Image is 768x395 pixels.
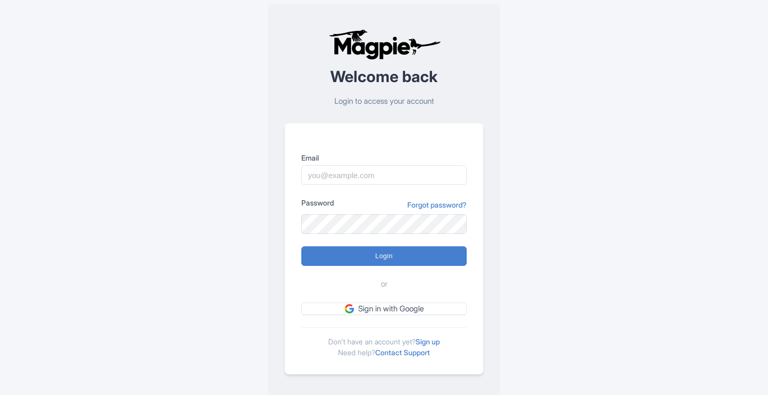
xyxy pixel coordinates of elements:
img: google.svg [345,304,354,313]
label: Email [301,152,467,163]
span: or [381,278,388,290]
label: Password [301,197,334,208]
a: Sign up [416,337,440,346]
img: logo-ab69f6fb50320c5b225c76a69d11143b.png [326,29,442,60]
h2: Welcome back [285,68,483,85]
a: Contact Support [375,348,430,357]
input: Login [301,246,467,266]
div: Don't have an account yet? Need help? [301,327,467,358]
a: Sign in with Google [301,303,467,315]
p: Login to access your account [285,96,483,107]
a: Forgot password? [407,199,467,210]
input: you@example.com [301,165,467,185]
